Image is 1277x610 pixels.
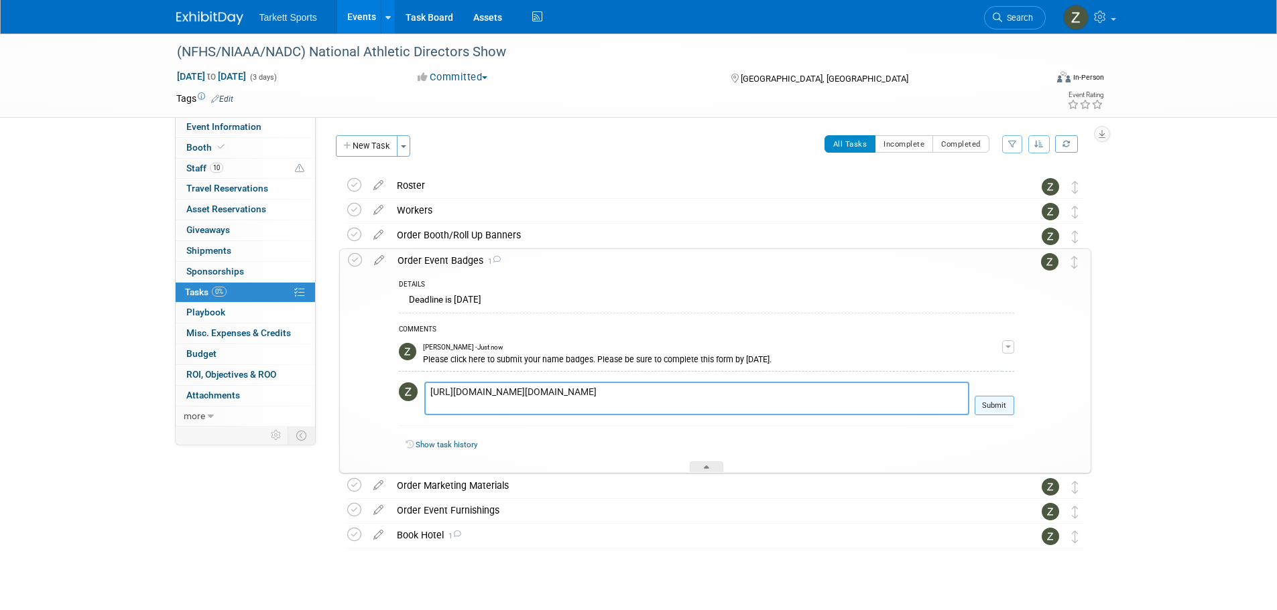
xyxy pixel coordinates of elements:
span: Budget [186,348,217,359]
div: Please click here to submit your name badges. Please be sure to complete this form by [DATE]. [423,352,1002,365]
button: Committed [413,70,493,84]
img: Zak Sigler [1042,478,1059,495]
i: Move task [1072,481,1079,493]
img: Zak Sigler [399,343,416,360]
span: Potential Scheduling Conflict -- at least one attendee is tagged in another overlapping event. [295,163,304,175]
a: Event Information [176,117,315,137]
a: Staff10 [176,159,315,179]
div: In-Person [1073,72,1104,82]
button: All Tasks [825,135,876,153]
img: Zak Sigler [1042,203,1059,220]
a: edit [367,204,390,216]
span: [DATE] [DATE] [176,70,247,82]
div: COMMENTS [399,323,1014,337]
span: Attachments [186,390,240,400]
i: Move task [1072,206,1079,218]
div: Roster [390,174,1015,197]
a: edit [367,229,390,241]
a: edit [367,479,390,491]
div: Order Booth/Roll Up Banners [390,224,1015,246]
button: New Task [336,135,398,157]
div: Event Rating [1067,92,1103,98]
img: Zak Sigler [1042,228,1059,245]
a: Sponsorships [176,262,315,282]
a: more [176,406,315,427]
span: [GEOGRAPHIC_DATA], [GEOGRAPHIC_DATA] [741,74,908,84]
a: Booth [176,138,315,158]
img: Zak Sigler [1042,503,1059,520]
button: Completed [932,135,989,153]
i: Booth reservation complete [218,143,225,151]
a: Travel Reservations [176,179,315,199]
a: Show task history [416,440,477,449]
span: more [184,410,205,421]
span: (3 days) [249,73,277,82]
span: Booth [186,142,227,153]
span: Sponsorships [186,266,244,277]
a: Tasks0% [176,283,315,303]
span: Misc. Expenses & Credits [186,327,291,338]
img: Zak Sigler [1041,253,1058,271]
a: Budget [176,344,315,364]
div: Order Event Badges [391,249,1014,272]
span: Search [1002,13,1033,23]
img: Zak Sigler [1042,528,1059,545]
div: Order Event Furnishings [390,499,1015,522]
td: Tags [176,92,233,105]
div: Event Format [967,70,1105,90]
span: to [205,71,218,82]
span: 1 [444,532,461,540]
span: [PERSON_NAME] - Just now [423,343,503,352]
span: Tasks [185,287,227,297]
a: Playbook [176,303,315,323]
a: Shipments [176,241,315,261]
button: Submit [975,396,1014,416]
i: Move task [1072,506,1079,518]
img: Zak Sigler [399,382,418,401]
a: Asset Reservations [176,200,315,220]
div: DETAILS [399,280,1014,291]
div: Workers [390,199,1015,222]
a: Misc. Expenses & Credits [176,323,315,344]
span: 1 [483,257,501,266]
a: Edit [211,94,233,104]
span: Tarkett Sports [259,12,317,23]
i: Move task [1072,181,1079,194]
a: Refresh [1055,135,1078,153]
a: edit [367,504,390,516]
span: 10 [210,163,223,173]
span: 0% [212,287,227,297]
td: Personalize Event Tab Strip [265,427,288,444]
i: Move task [1071,256,1078,269]
button: Incomplete [875,135,933,153]
a: edit [367,254,391,266]
img: Zak Sigler [1063,5,1089,30]
td: Toggle Event Tabs [288,427,315,444]
span: Asset Reservations [186,204,266,214]
a: Attachments [176,386,315,406]
img: ExhibitDay [176,11,243,25]
span: Travel Reservations [186,183,268,194]
a: ROI, Objectives & ROO [176,365,315,385]
span: Giveaways [186,224,230,235]
a: Search [984,6,1046,29]
i: Move task [1072,530,1079,543]
span: Shipments [186,245,231,256]
span: Staff [186,163,223,173]
a: edit [367,179,390,192]
a: Giveaways [176,220,315,240]
div: (NFHS/NIAAA/NADC) National Athletic Directors Show [172,40,1026,64]
span: ROI, Objectives & ROO [186,369,276,380]
i: Move task [1072,230,1079,243]
img: Format-Inperson.png [1057,72,1071,82]
a: edit [367,529,390,541]
img: Zak Sigler [1042,178,1059,196]
div: Book Hotel [390,524,1015,546]
div: Deadline is [DATE] [399,291,1014,312]
span: Event Information [186,121,261,132]
span: Playbook [186,307,225,317]
div: Order Marketing Materials [390,474,1015,497]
